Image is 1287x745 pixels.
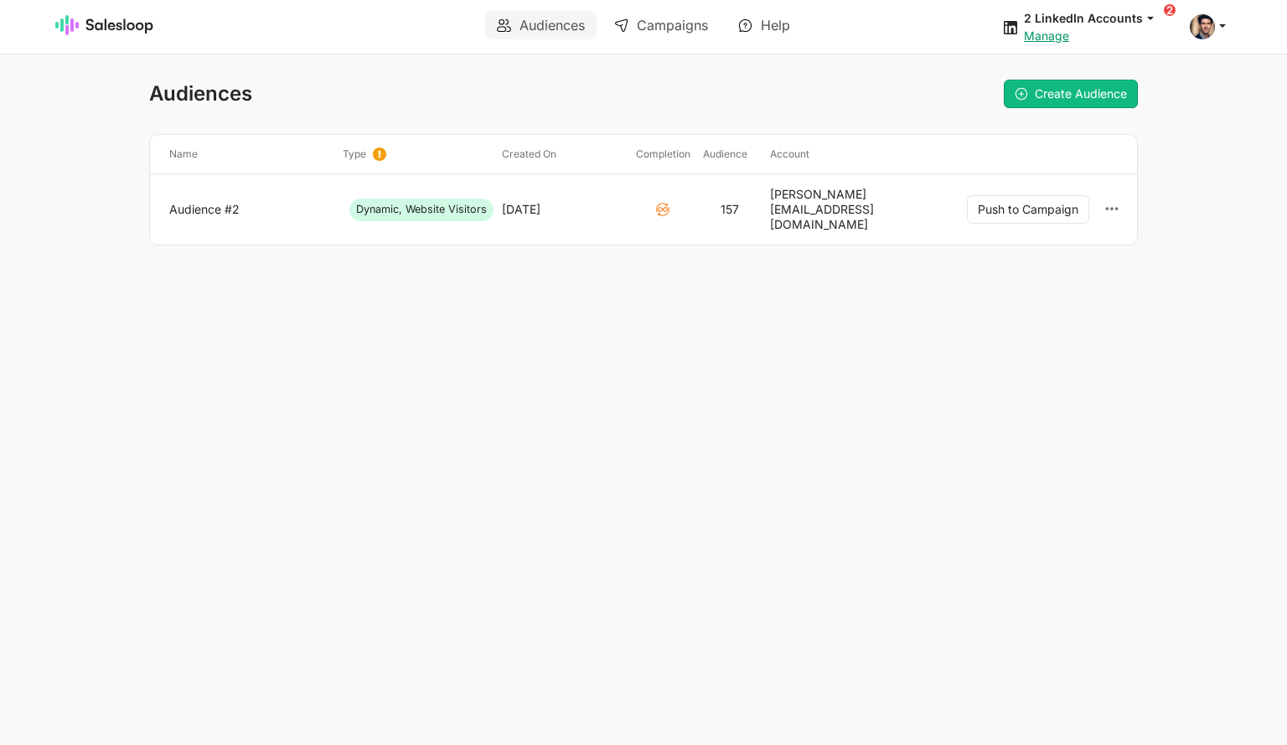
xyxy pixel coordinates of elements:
span: Type [343,147,366,161]
div: Completion [629,147,696,161]
img: Salesloop [55,15,154,35]
button: Push to Campaign [967,195,1089,224]
a: Audiences [485,11,597,39]
span: Create Audience [1035,86,1127,101]
div: Name [163,147,336,161]
a: Audience #2 [169,202,329,217]
div: Account [763,147,923,161]
span: Dynamic, Website Visitors [349,199,494,220]
a: Create Audience [1004,80,1138,108]
a: Manage [1024,28,1069,43]
a: Campaigns [602,11,720,39]
a: Help [726,11,802,39]
div: Audience [696,147,763,161]
div: [PERSON_NAME][EMAIL_ADDRESS][DOMAIN_NAME] [770,187,916,232]
div: 157 [721,202,739,217]
button: 2 LinkedIn Accounts [1024,10,1170,26]
span: Audiences [149,81,252,106]
div: Created on [495,147,629,161]
div: [DATE] [502,202,540,217]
